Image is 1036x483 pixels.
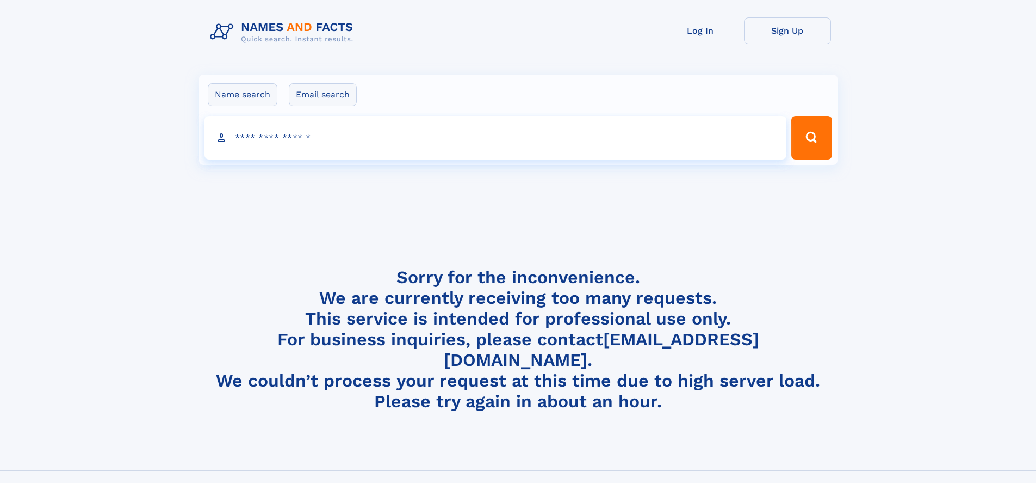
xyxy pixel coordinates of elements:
[208,83,277,106] label: Name search
[791,116,832,160] button: Search Button
[444,329,759,370] a: [EMAIL_ADDRESS][DOMAIN_NAME]
[657,17,744,44] a: Log In
[289,83,357,106] label: Email search
[206,17,362,47] img: Logo Names and Facts
[204,116,787,160] input: search input
[744,17,831,44] a: Sign Up
[206,267,831,412] h4: Sorry for the inconvenience. We are currently receiving too many requests. This service is intend...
